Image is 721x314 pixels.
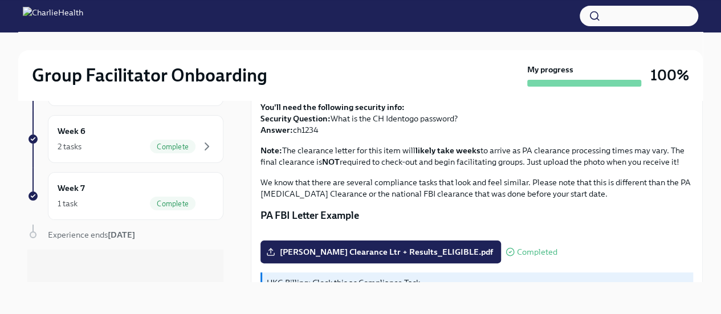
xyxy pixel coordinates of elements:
h6: Week 7 [58,182,85,194]
h2: Group Facilitator Onboarding [32,64,267,87]
p: UKG Billing: Clock this as Compliance Task [267,277,689,288]
a: Week 71 taskComplete [27,172,223,220]
strong: My progress [527,64,573,75]
strong: NOT [322,157,340,167]
strong: You'll need the following security info: [260,102,405,112]
span: Complete [150,142,195,151]
h3: 100% [650,65,689,85]
strong: Answer: [260,125,293,135]
a: Week 62 tasksComplete [27,115,223,163]
p: We know that there are several compliance tasks that look and feel similar. Please note that this... [260,177,693,199]
h6: Week 6 [58,125,85,137]
span: Completed [517,248,557,256]
p: The clearance letter for this item will to arrive as PA clearance processing times may vary. The ... [260,145,693,168]
div: 2 tasks [58,141,82,152]
strong: likely take weeks [416,145,480,156]
span: Complete [150,199,195,208]
span: [PERSON_NAME] Clearance Ltr + Results_ELIGIBLE.pdf [268,246,493,258]
strong: [DATE] [108,230,135,240]
p: What is the CH Identogo password? ch1234 [260,101,693,136]
strong: Security Question: [260,113,331,124]
img: CharlieHealth [23,7,83,25]
strong: Note: [260,145,282,156]
div: 1 task [58,198,78,209]
p: PA FBI Letter Example [260,209,693,222]
label: [PERSON_NAME] Clearance Ltr + Results_ELIGIBLE.pdf [260,240,501,263]
span: Experience ends [48,230,135,240]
